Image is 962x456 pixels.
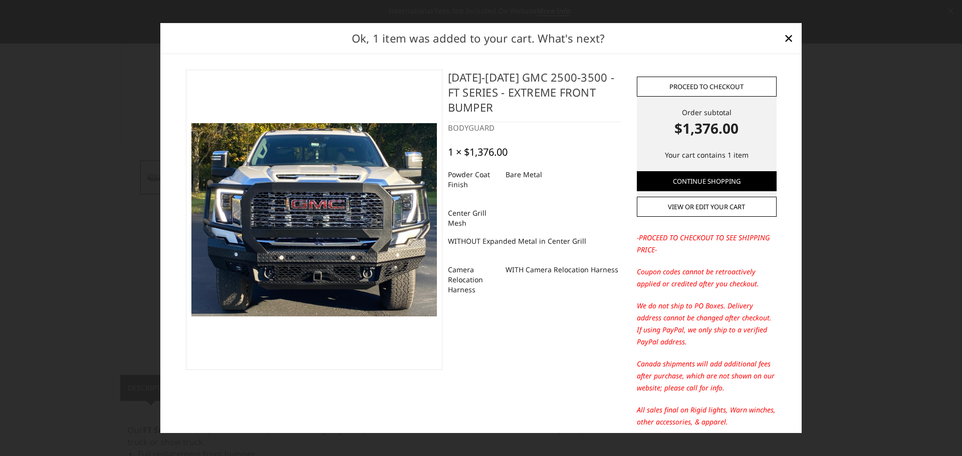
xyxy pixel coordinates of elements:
[637,107,777,139] div: Order subtotal
[784,27,793,49] span: ×
[506,261,618,279] dd: WITH Camera Relocation Harness
[191,123,437,316] img: 2024-2025 GMC 2500-3500 - FT Series - Extreme Front Bumper
[637,171,777,191] a: Continue Shopping
[637,77,777,97] a: Proceed to checkout
[637,118,777,139] strong: $1,376.00
[912,408,962,456] iframe: Chat Widget
[448,232,586,250] dd: WITHOUT Expanded Metal in Center Grill
[448,204,498,232] dt: Center Grill Mesh
[637,232,777,256] p: -PROCEED TO CHECKOUT TO SEE SHIPPING PRICE-
[781,30,797,46] a: Close
[637,266,777,290] p: Coupon codes cannot be retroactively applied or credited after you checkout.
[448,122,621,134] div: BODYGUARD
[176,30,781,47] h2: Ok, 1 item was added to your cart. What's next?
[448,70,621,122] h4: [DATE]-[DATE] GMC 2500-3500 - FT Series - Extreme Front Bumper
[448,146,508,158] div: 1 × $1,376.00
[637,197,777,217] a: View or edit your cart
[448,166,498,194] dt: Powder Coat Finish
[448,261,498,299] dt: Camera Relocation Harness
[506,166,542,184] dd: Bare Metal
[637,358,777,394] p: Canada shipments will add additional fees after purchase, which are not shown on our website; ple...
[637,404,777,428] p: All sales final on Rigid lights, Warn winches, other accessories, & apparel.
[637,149,777,161] p: Your cart contains 1 item
[637,300,777,348] p: We do not ship to PO Boxes. Delivery address cannot be changed after checkout. If using PayPal, w...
